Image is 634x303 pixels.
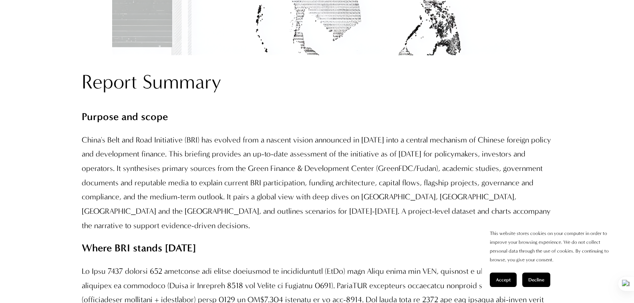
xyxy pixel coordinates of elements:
section: Cookie banner [482,221,626,295]
h2: Report Summary [82,69,553,95]
button: Accept [490,273,517,287]
button: Decline [522,273,550,287]
strong: Where BRI stands [DATE] [82,242,196,254]
strong: Purpose and scope [82,110,168,122]
p: This website stores cookies on your computer in order to improve your browsing experience. We do ... [490,229,618,265]
p: China's Belt and Road Initiative (BRI) has evolved from a nascent vision announced in [DATE] into... [82,133,553,233]
span: Decline [528,277,544,283]
span: Accept [496,277,511,283]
